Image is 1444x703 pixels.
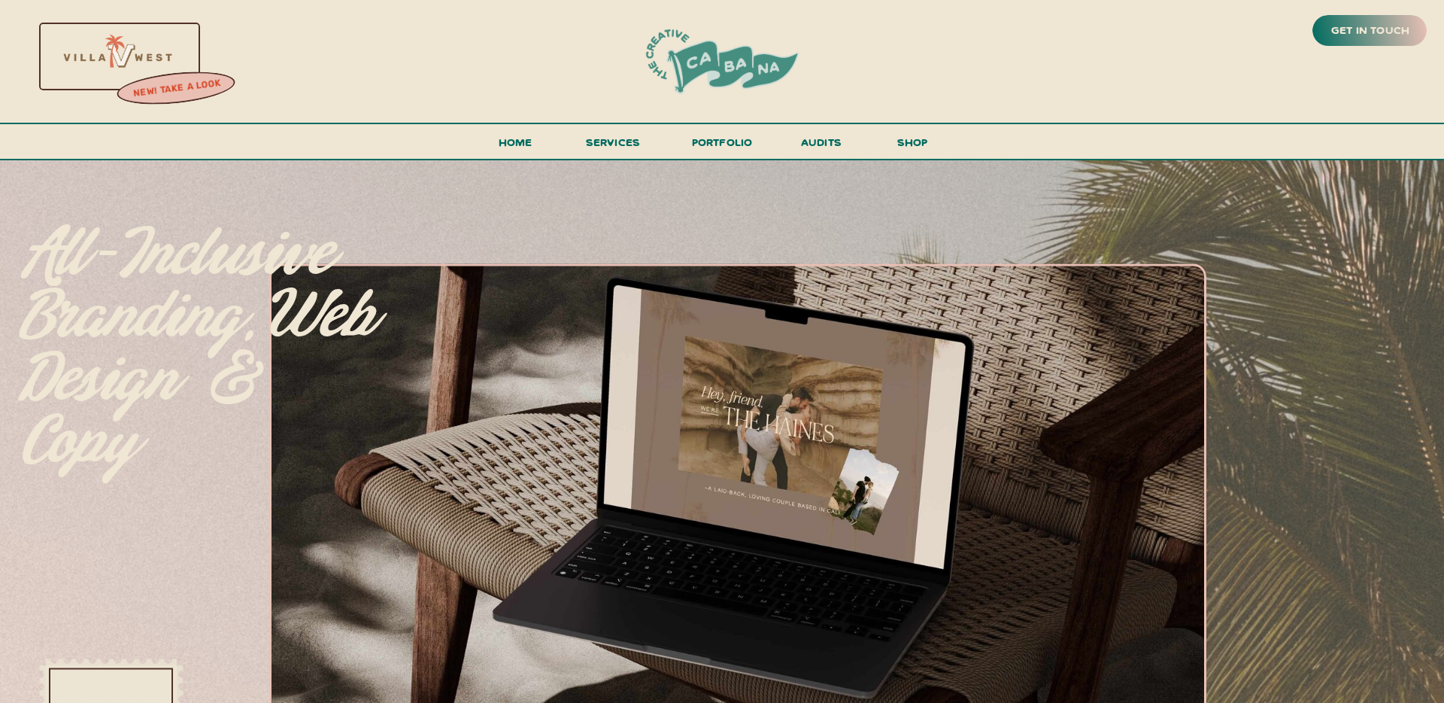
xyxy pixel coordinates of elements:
[876,132,948,159] a: shop
[586,135,641,149] span: services
[799,132,844,159] a: audits
[687,132,757,160] a: portfolio
[115,74,238,104] a: new! take a look
[1328,20,1412,41] a: get in touch
[581,132,645,160] a: services
[492,132,538,160] a: Home
[21,224,381,437] p: All-inclusive branding, web design & copy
